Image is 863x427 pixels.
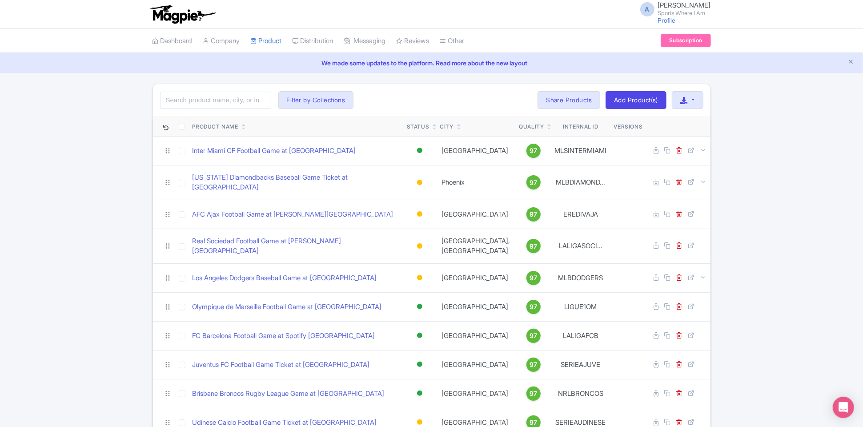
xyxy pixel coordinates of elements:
[397,29,429,53] a: Reviews
[640,2,654,16] span: A
[551,292,610,321] td: LIGUE1OM
[538,91,600,109] a: Share Products
[519,239,547,253] a: 97
[153,29,193,53] a: Dashboard
[193,302,382,312] a: Olympique de Marseille Football Game at [GEOGRAPHIC_DATA]
[551,321,610,350] td: LALIGAFCB
[293,29,333,53] a: Distribution
[436,229,515,263] td: [GEOGRAPHIC_DATA], [GEOGRAPHIC_DATA]
[530,331,537,341] span: 97
[415,208,424,221] div: Building
[635,2,711,16] a: A [PERSON_NAME] Sports Where I Am
[436,379,515,408] td: [GEOGRAPHIC_DATA]
[530,178,537,188] span: 97
[530,146,537,156] span: 97
[519,123,544,131] div: Quality
[193,360,370,370] a: Juventus FC Football Game Ticket at [GEOGRAPHIC_DATA]
[833,397,854,418] div: Open Intercom Messenger
[519,329,547,343] a: 97
[551,263,610,292] td: MLBDODGERS
[193,123,238,131] div: Product Name
[519,207,547,222] a: 97
[847,57,854,68] button: Close announcement
[661,34,710,47] a: Subscription
[415,300,424,313] div: Active
[436,321,515,350] td: [GEOGRAPHIC_DATA]
[436,136,515,165] td: [GEOGRAPHIC_DATA]
[415,240,424,253] div: Building
[519,358,547,372] a: 97
[415,176,424,189] div: Building
[551,200,610,229] td: EREDIVAJA
[530,302,537,312] span: 97
[440,123,453,131] div: City
[519,175,547,189] a: 97
[415,271,424,284] div: Building
[415,358,424,371] div: Active
[519,271,547,285] a: 97
[5,58,858,68] a: We made some updates to the platform. Read more about the new layout
[551,116,610,137] th: Internal ID
[148,4,217,24] img: logo-ab69f6fb50320c5b225c76a69d11143b.png
[193,236,400,256] a: Real Sociedad Football Game at [PERSON_NAME][GEOGRAPHIC_DATA]
[415,387,424,400] div: Active
[193,209,393,220] a: AFC Ajax Football Game at [PERSON_NAME][GEOGRAPHIC_DATA]
[551,136,610,165] td: MLSINTERMIAMI
[551,350,610,379] td: SERIEAJUVE
[193,331,375,341] a: FC Barcelona Football Game at Spotify [GEOGRAPHIC_DATA]
[530,209,537,219] span: 97
[193,273,377,283] a: Los Angeles Dodgers Baseball Game at [GEOGRAPHIC_DATA]
[519,387,547,401] a: 97
[193,389,385,399] a: Brisbane Broncos Rugby League Game at [GEOGRAPHIC_DATA]
[193,146,356,156] a: Inter Miami CF Football Game at [GEOGRAPHIC_DATA]
[415,144,424,157] div: Active
[519,300,547,314] a: 97
[436,292,515,321] td: [GEOGRAPHIC_DATA]
[203,29,240,53] a: Company
[415,329,424,342] div: Active
[530,389,537,399] span: 97
[436,200,515,229] td: [GEOGRAPHIC_DATA]
[440,29,465,53] a: Other
[658,16,676,24] a: Profile
[551,229,610,263] td: LALIGASOCI...
[344,29,386,53] a: Messaging
[278,91,354,109] button: Filter by Collections
[530,242,537,251] span: 97
[551,379,610,408] td: NRLBRONCOS
[530,360,537,370] span: 97
[407,123,429,131] div: Status
[436,165,515,200] td: Phoenix
[530,273,537,283] span: 97
[251,29,282,53] a: Product
[606,91,666,109] a: Add Product(s)
[160,92,271,109] input: Search product name, city, or interal id
[658,10,711,16] small: Sports Where I Am
[519,144,547,158] a: 97
[658,1,711,9] span: [PERSON_NAME]
[610,116,646,137] th: Versions
[193,173,400,193] a: [US_STATE] Diamondbacks Baseball Game Ticket at [GEOGRAPHIC_DATA]
[436,263,515,292] td: [GEOGRAPHIC_DATA]
[436,350,515,379] td: [GEOGRAPHIC_DATA]
[551,165,610,200] td: MLBDIAMOND...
